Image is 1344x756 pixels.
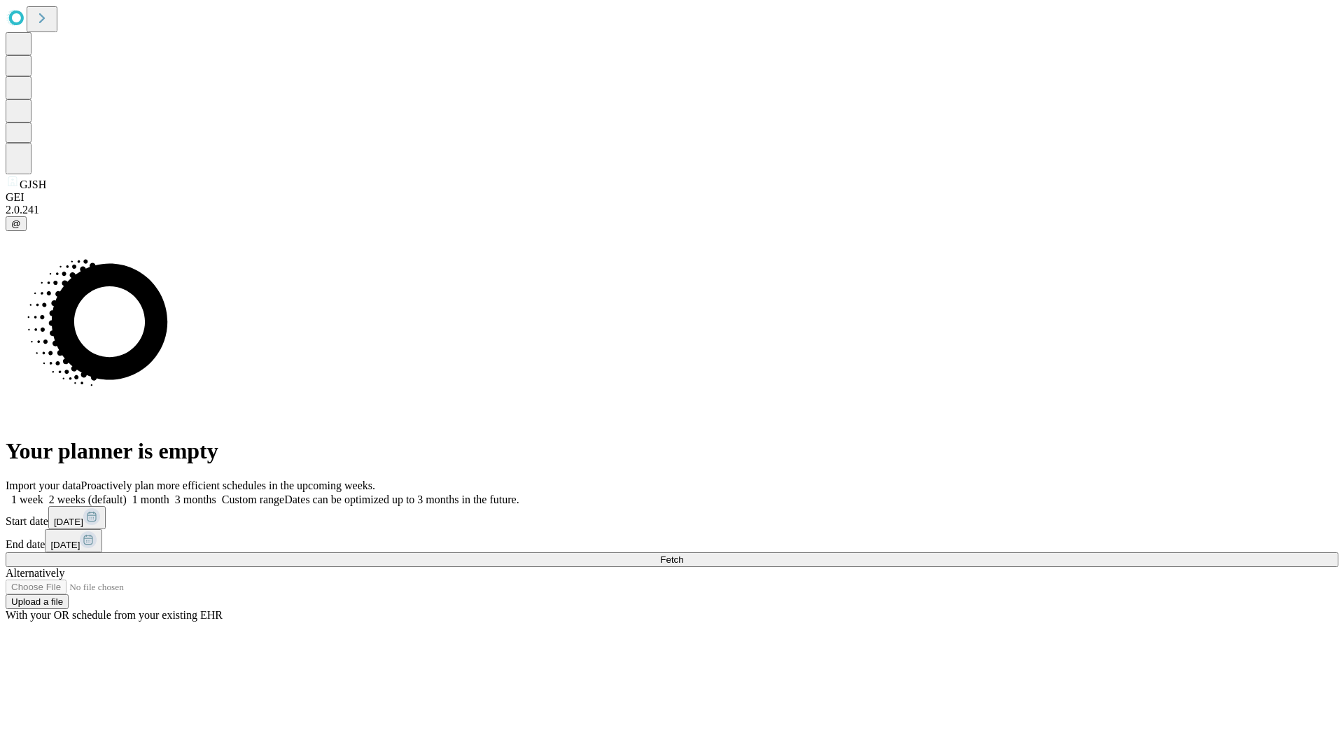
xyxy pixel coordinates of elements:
span: With your OR schedule from your existing EHR [6,609,223,621]
span: Dates can be optimized up to 3 months in the future. [284,493,519,505]
span: @ [11,218,21,229]
button: Fetch [6,552,1338,567]
button: [DATE] [48,506,106,529]
span: Import your data [6,479,81,491]
div: 2.0.241 [6,204,1338,216]
span: Alternatively [6,567,64,579]
span: GJSH [20,178,46,190]
span: 1 month [132,493,169,505]
span: 3 months [175,493,216,505]
button: [DATE] [45,529,102,552]
span: 2 weeks (default) [49,493,127,505]
span: [DATE] [54,517,83,527]
div: Start date [6,506,1338,529]
h1: Your planner is empty [6,438,1338,464]
button: @ [6,216,27,231]
span: Custom range [222,493,284,505]
span: Fetch [660,554,683,565]
span: 1 week [11,493,43,505]
div: GEI [6,191,1338,204]
button: Upload a file [6,594,69,609]
span: [DATE] [50,540,80,550]
span: Proactively plan more efficient schedules in the upcoming weeks. [81,479,375,491]
div: End date [6,529,1338,552]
